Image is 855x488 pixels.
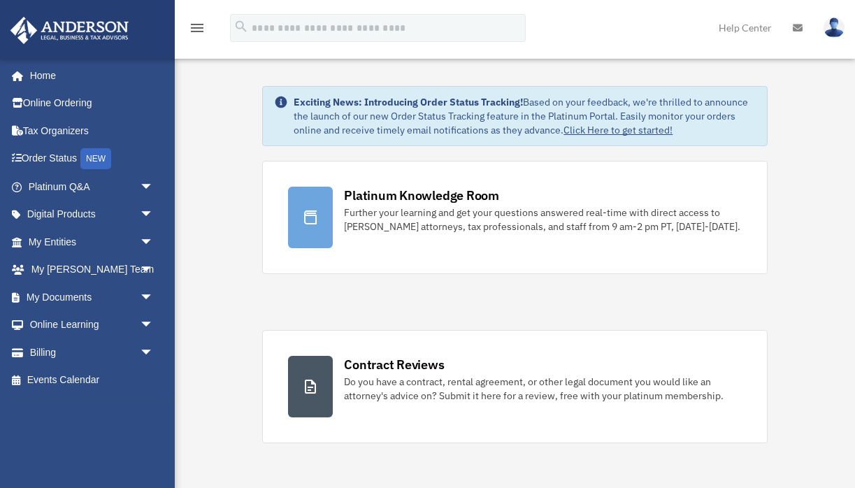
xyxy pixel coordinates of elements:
a: My Documentsarrow_drop_down [10,283,175,311]
a: Online Learningarrow_drop_down [10,311,175,339]
span: arrow_drop_down [140,283,168,312]
span: arrow_drop_down [140,256,168,285]
span: arrow_drop_down [140,228,168,257]
i: search [233,19,249,34]
img: User Pic [824,17,845,38]
a: Click Here to get started! [563,124,673,136]
a: Online Ordering [10,89,175,117]
a: My Entitiesarrow_drop_down [10,228,175,256]
strong: Exciting News: Introducing Order Status Tracking! [294,96,523,108]
div: Platinum Knowledge Room [344,187,499,204]
a: menu [189,24,206,36]
i: menu [189,20,206,36]
span: arrow_drop_down [140,173,168,201]
div: NEW [80,148,111,169]
div: Contract Reviews [344,356,444,373]
div: Further your learning and get your questions answered real-time with direct access to [PERSON_NAM... [344,206,741,234]
a: Platinum Q&Aarrow_drop_down [10,173,175,201]
a: Home [10,62,168,89]
span: arrow_drop_down [140,338,168,367]
a: My [PERSON_NAME] Teamarrow_drop_down [10,256,175,284]
a: Digital Productsarrow_drop_down [10,201,175,229]
div: Do you have a contract, rental agreement, or other legal document you would like an attorney's ad... [344,375,741,403]
a: Billingarrow_drop_down [10,338,175,366]
a: Tax Organizers [10,117,175,145]
a: Contract Reviews Do you have a contract, rental agreement, or other legal document you would like... [262,330,767,443]
img: Anderson Advisors Platinum Portal [6,17,133,44]
a: Events Calendar [10,366,175,394]
span: arrow_drop_down [140,201,168,229]
a: Platinum Knowledge Room Further your learning and get your questions answered real-time with dire... [262,161,767,274]
div: Based on your feedback, we're thrilled to announce the launch of our new Order Status Tracking fe... [294,95,755,137]
a: Order StatusNEW [10,145,175,173]
span: arrow_drop_down [140,311,168,340]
